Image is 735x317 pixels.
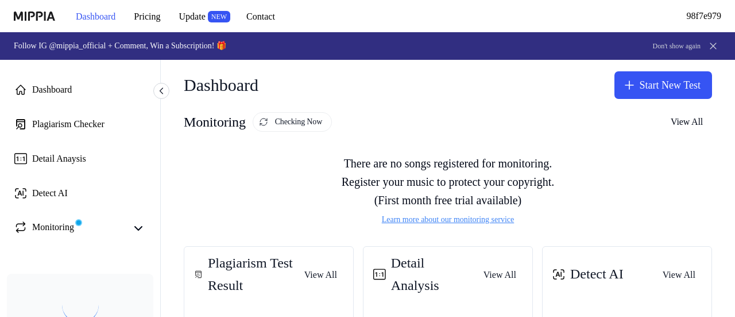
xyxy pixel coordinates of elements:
[7,145,153,173] a: Detail Anaysis
[32,117,112,131] div: Plagiarism Checker
[221,11,243,22] div: NEW
[655,262,705,287] a: View All
[67,5,131,28] button: Dashboard
[32,186,71,200] div: Detect AI
[550,263,629,285] div: Detect AI
[476,262,525,287] a: View All
[679,9,721,23] button: 98f7e979
[643,41,701,51] button: Don't show again
[14,220,126,236] a: Monitoring
[184,140,712,239] div: There are no songs registered for monitoring. Register your music to protect your copyright. (Fir...
[14,40,242,52] h1: Follow IG @mippia_official + Comment, Win a Subscription! 🎁
[184,71,267,99] div: Dashboard
[32,83,79,97] div: Dashboard
[370,252,476,296] div: Detail Analysis
[184,111,342,133] div: Monitoring
[32,220,78,236] div: Monitoring
[14,12,55,21] img: logo
[7,76,153,104] a: Dashboard
[179,5,250,28] button: UpdateNEW
[7,179,153,207] a: Detect AI
[655,263,705,287] button: View All
[32,152,90,166] div: Detail Anaysis
[476,263,525,287] button: View All
[179,1,250,32] a: UpdateNEW
[375,214,521,226] a: Learn more about our monitoring service
[258,112,342,132] button: Checking Now
[191,252,297,296] div: Plagiarism Test Result
[131,5,179,28] button: Pricing
[7,110,153,138] a: Plagiarism Checker
[663,110,712,133] button: View All
[297,262,346,287] a: View All
[604,71,712,99] button: Start New Test
[297,263,346,287] button: View All
[250,5,303,28] button: Contact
